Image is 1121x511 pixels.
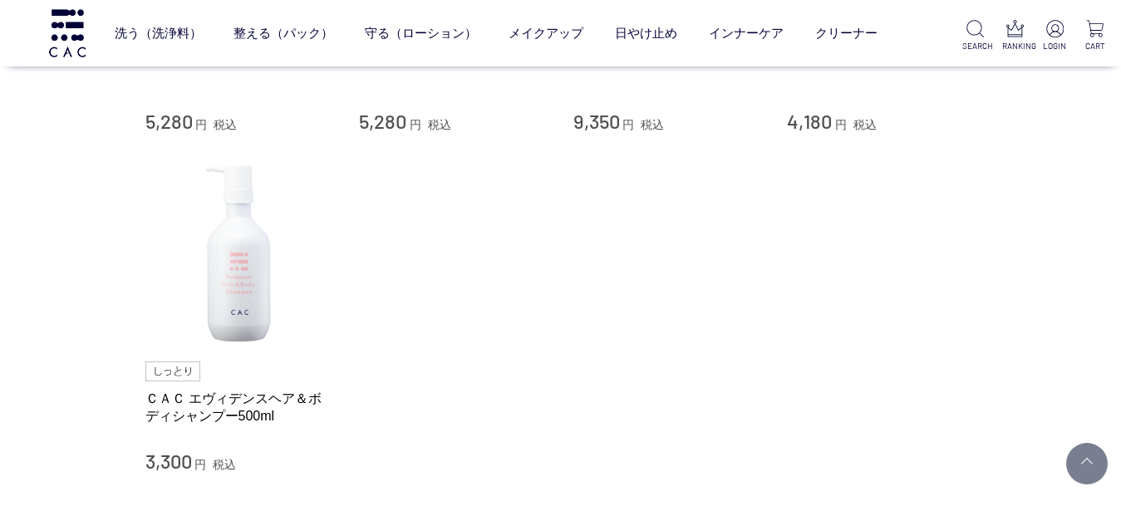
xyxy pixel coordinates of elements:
[815,11,878,55] a: クリーナー
[1002,40,1028,52] p: RANKING
[145,449,192,473] span: 3,300
[1082,20,1108,52] a: CART
[962,40,988,52] p: SEARCH
[145,159,335,348] img: ＣＡＣ エヴィデンスヘア＆ボディシャンプー500ml
[359,109,406,133] span: 5,280
[787,109,832,133] span: 4,180
[145,109,193,133] span: 5,280
[622,118,634,131] span: 円
[410,118,421,131] span: 円
[234,11,333,55] a: 整える（パック）
[195,118,207,131] span: 円
[1042,20,1068,52] a: LOGIN
[962,20,988,52] a: SEARCH
[509,11,583,55] a: メイクアップ
[835,118,847,131] span: 円
[214,118,237,131] span: 税込
[213,458,236,471] span: 税込
[573,109,620,133] span: 9,350
[709,11,784,55] a: インナーケア
[145,390,335,425] a: ＣＡＣ エヴィデンスヘア＆ボディシャンプー500ml
[145,361,200,381] img: しっとり
[641,118,664,131] span: 税込
[115,11,202,55] a: 洗う（洗浄料）
[1042,40,1068,52] p: LOGIN
[365,11,477,55] a: 守る（ローション）
[47,9,88,57] img: logo
[194,458,206,471] span: 円
[853,118,877,131] span: 税込
[428,118,451,131] span: 税込
[1002,20,1028,52] a: RANKING
[615,11,677,55] a: 日やけ止め
[1082,40,1108,52] p: CART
